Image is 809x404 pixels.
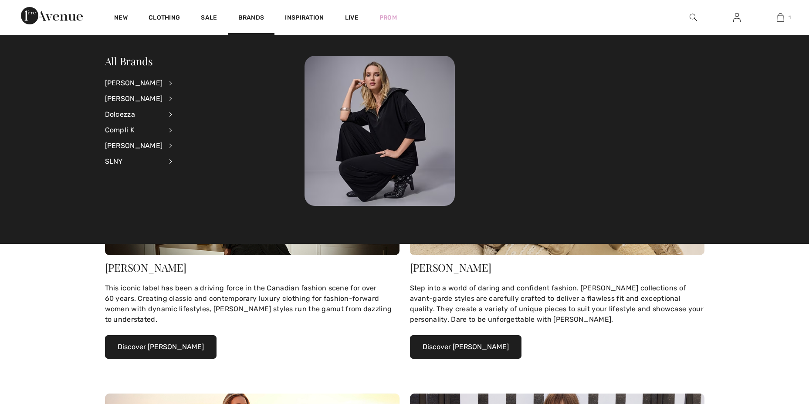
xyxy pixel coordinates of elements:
[410,335,521,359] button: Discover [PERSON_NAME]
[105,107,163,122] div: Dolcezza
[410,262,704,273] div: [PERSON_NAME]
[305,56,455,206] img: 250825112723_baf80837c6fd5.jpg
[690,12,697,23] img: search the website
[105,283,399,325] div: This iconic label has been a driving force in the Canadian fashion scene for over 60 years. Creat...
[105,54,153,68] a: All Brands
[201,14,217,23] a: Sale
[149,14,180,23] a: Clothing
[105,122,163,138] div: Compli K
[759,12,802,23] a: 1
[105,75,163,91] div: [PERSON_NAME]
[105,91,163,107] div: [PERSON_NAME]
[345,13,359,22] a: Live
[105,262,399,273] div: [PERSON_NAME]
[733,12,741,23] img: My Info
[105,154,163,169] div: SLNY
[105,138,163,154] div: [PERSON_NAME]
[379,13,397,22] a: Prom
[726,12,748,23] a: Sign In
[777,12,784,23] img: My Bag
[114,14,128,23] a: New
[789,13,791,21] span: 1
[238,14,264,23] a: Brands
[285,14,324,23] span: Inspiration
[410,283,704,325] div: Step into a world of daring and confident fashion. [PERSON_NAME] collections of avant-garde style...
[105,335,217,359] button: Discover [PERSON_NAME]
[21,7,83,24] img: 1ère Avenue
